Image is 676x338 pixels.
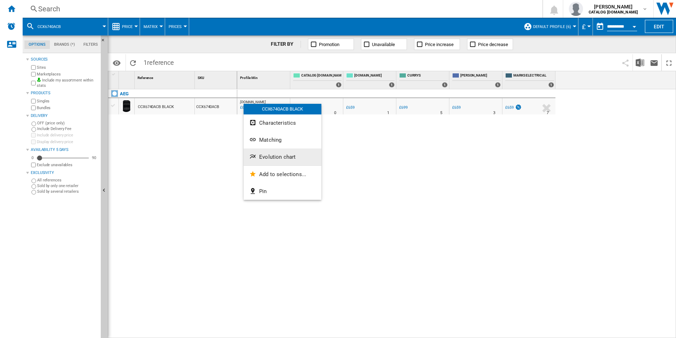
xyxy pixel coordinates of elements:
[259,137,281,143] span: Matching
[244,166,321,183] button: Add to selections...
[259,171,306,178] span: Add to selections...
[259,120,296,126] span: Characteristics
[244,104,321,114] div: CCX6740ACB BLACK
[244,114,321,131] button: Characteristics
[244,131,321,148] button: Matching
[259,188,267,195] span: Pin
[259,154,296,160] span: Evolution chart
[244,183,321,200] button: Pin...
[244,148,321,165] button: Evolution chart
